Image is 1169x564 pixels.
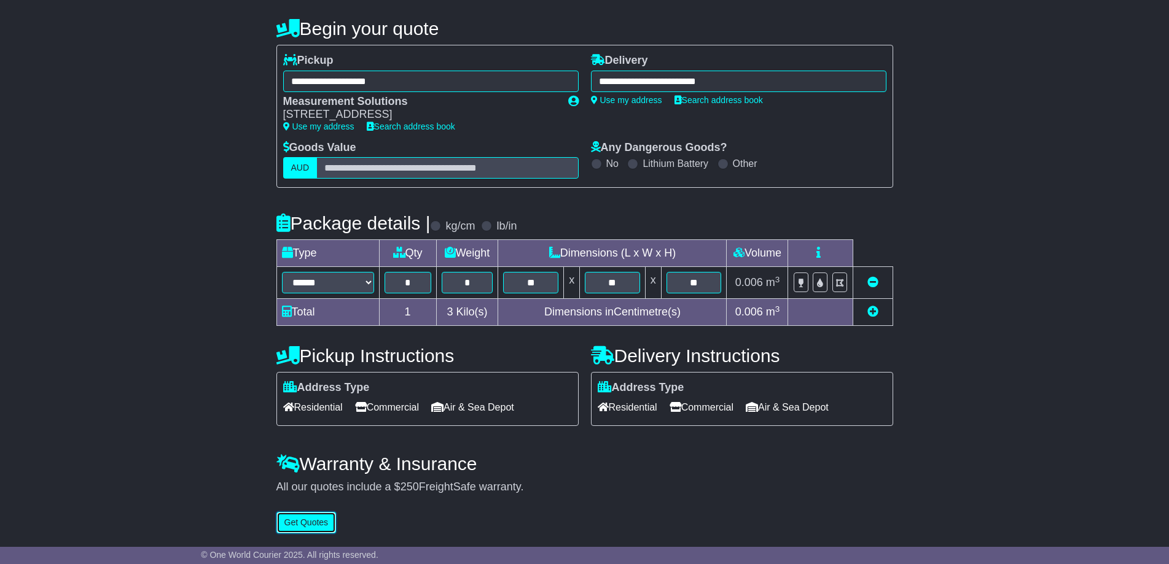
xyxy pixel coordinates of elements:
[283,95,556,109] div: Measurement Solutions
[775,304,780,314] sup: 3
[727,240,788,267] td: Volume
[283,108,556,122] div: [STREET_ADDRESS]
[606,158,619,169] label: No
[436,299,498,326] td: Kilo(s)
[276,299,379,326] td: Total
[283,157,318,179] label: AUD
[276,240,379,267] td: Type
[276,454,893,474] h4: Warranty & Insurance
[276,346,579,366] h4: Pickup Instructions
[598,381,684,395] label: Address Type
[276,18,893,39] h4: Begin your quote
[867,276,878,288] a: Remove this item
[766,306,780,318] span: m
[775,275,780,284] sup: 3
[591,141,727,155] label: Any Dangerous Goods?
[379,240,436,267] td: Qty
[447,306,453,318] span: 3
[496,220,517,233] label: lb/in
[645,267,661,299] td: x
[746,398,829,417] span: Air & Sea Depot
[283,54,334,68] label: Pickup
[276,213,431,233] h4: Package details |
[735,306,763,318] span: 0.006
[379,299,436,326] td: 1
[591,95,662,105] a: Use my address
[283,122,354,131] a: Use my address
[598,398,657,417] span: Residential
[498,240,727,267] td: Dimensions (L x W x H)
[735,276,763,288] span: 0.006
[867,306,878,318] a: Add new item
[436,240,498,267] td: Weight
[431,398,514,417] span: Air & Sea Depot
[445,220,475,233] label: kg/cm
[283,381,370,395] label: Address Type
[201,550,378,560] span: © One World Courier 2025. All rights reserved.
[283,141,356,155] label: Goods Value
[276,512,337,533] button: Get Quotes
[643,158,708,169] label: Lithium Battery
[283,398,343,417] span: Residential
[401,481,419,493] span: 250
[591,54,648,68] label: Delivery
[276,481,893,494] div: All our quotes include a $ FreightSafe warranty.
[733,158,757,169] label: Other
[674,95,763,105] a: Search address book
[498,299,727,326] td: Dimensions in Centimetre(s)
[367,122,455,131] a: Search address book
[670,398,733,417] span: Commercial
[766,276,780,288] span: m
[355,398,419,417] span: Commercial
[564,267,580,299] td: x
[591,346,893,366] h4: Delivery Instructions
